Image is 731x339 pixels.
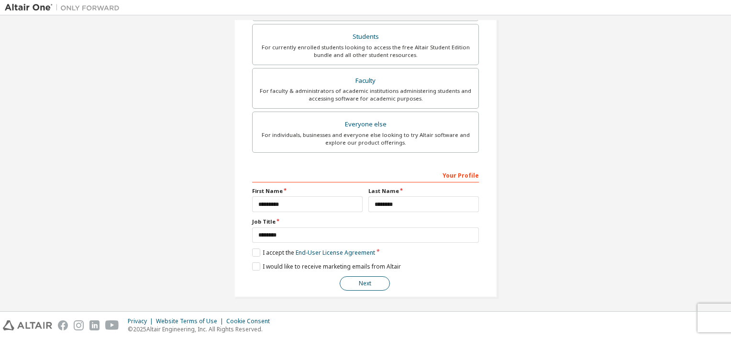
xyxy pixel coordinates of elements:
[258,87,473,102] div: For faculty & administrators of academic institutions administering students and accessing softwa...
[296,249,375,257] a: End-User License Agreement
[252,249,375,257] label: I accept the
[252,167,479,182] div: Your Profile
[258,74,473,88] div: Faculty
[258,118,473,131] div: Everyone else
[252,187,363,195] label: First Name
[252,262,401,271] label: I would like to receive marketing emails from Altair
[258,44,473,59] div: For currently enrolled students looking to access the free Altair Student Edition bundle and all ...
[252,218,479,226] label: Job Title
[74,320,84,330] img: instagram.svg
[5,3,124,12] img: Altair One
[89,320,100,330] img: linkedin.svg
[128,325,276,333] p: © 2025 Altair Engineering, Inc. All Rights Reserved.
[258,131,473,147] div: For individuals, businesses and everyone else looking to try Altair software and explore our prod...
[368,187,479,195] label: Last Name
[340,276,390,291] button: Next
[128,317,156,325] div: Privacy
[156,317,226,325] div: Website Terms of Use
[105,320,119,330] img: youtube.svg
[58,320,68,330] img: facebook.svg
[258,30,473,44] div: Students
[226,317,276,325] div: Cookie Consent
[3,320,52,330] img: altair_logo.svg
